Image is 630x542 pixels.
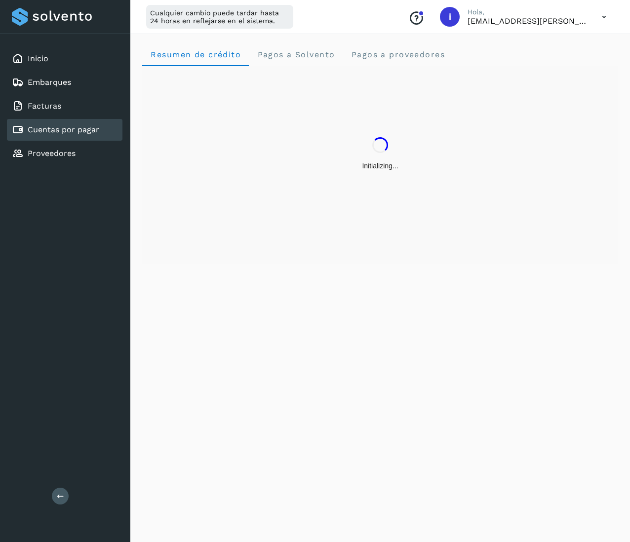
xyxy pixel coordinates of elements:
p: ikm@vink.com.mx [468,16,586,26]
span: Resumen de crédito [150,50,241,59]
div: Proveedores [7,143,122,164]
a: Proveedores [28,149,76,158]
a: Embarques [28,77,71,87]
div: Cuentas por pagar [7,119,122,141]
span: Pagos a proveedores [351,50,445,59]
div: Embarques [7,72,122,93]
a: Cuentas por pagar [28,125,99,134]
a: Inicio [28,54,48,63]
p: Hola, [468,8,586,16]
span: Pagos a Solvento [257,50,335,59]
div: Cualquier cambio puede tardar hasta 24 horas en reflejarse en el sistema. [146,5,293,29]
a: Facturas [28,101,61,111]
div: Inicio [7,48,122,70]
div: Facturas [7,95,122,117]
